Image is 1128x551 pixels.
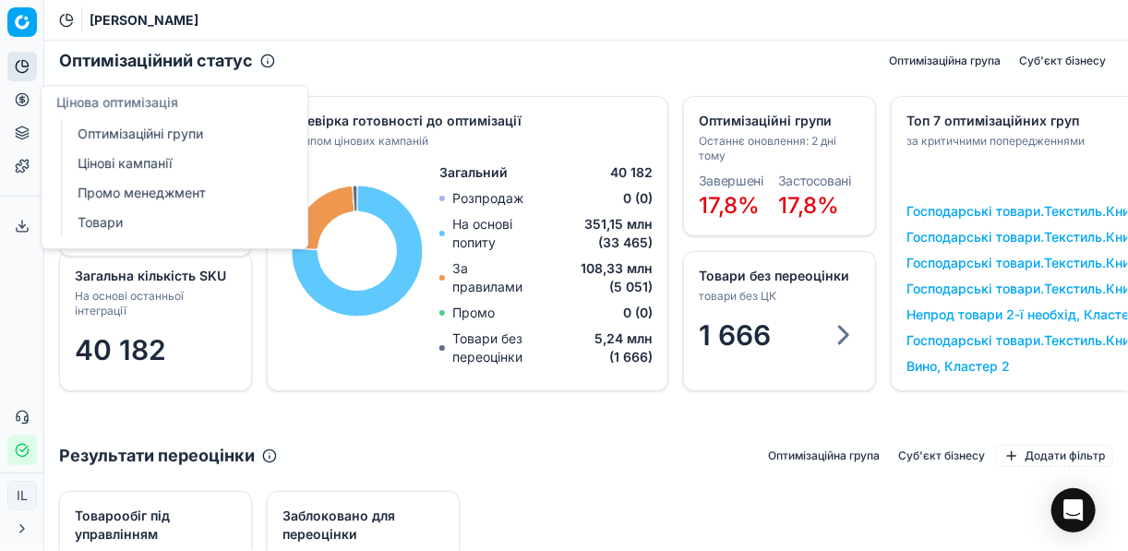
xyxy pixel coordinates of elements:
span: Цінова оптимізація [56,94,178,110]
span: 5,24 млн (1 666) [567,329,653,366]
button: Суб'єкт бізнесу [1012,50,1113,72]
div: Останнє оновлення: 2 днi тому [699,134,857,163]
div: Заблоковано для переоцінки [282,507,440,544]
h2: Результати переоцінки [59,443,255,469]
a: Промо менеджмент [70,180,285,206]
span: [PERSON_NAME] [90,11,198,30]
div: Товарообіг під управлінням [75,507,233,544]
div: На основі останньої інтеграції [75,289,233,318]
div: товари без ЦК [699,289,857,304]
nav: breadcrumb [90,11,198,30]
dt: Завершені [699,174,763,187]
span: 40 182 [75,333,166,366]
button: Оптимізаційна група [882,50,1008,72]
p: Розпродаж [452,189,523,208]
a: Вино, Кластер 2 [906,357,1010,376]
div: Open Intercom Messenger [1051,488,1096,533]
span: 17,8% [699,192,760,219]
span: IL [8,482,36,509]
span: 17,8% [778,192,839,219]
dt: Застосовані [778,174,851,187]
a: Товари [70,210,285,235]
h2: Оптимізаційний статус [59,48,253,74]
span: 351,15 млн (33 465) [544,215,653,252]
div: Товари без переоцінки [699,267,857,285]
span: 0 (0) [623,304,653,322]
p: На основі попиту [452,215,543,252]
p: Товари без переоцінки [452,329,567,366]
div: Оптимізаційні групи [699,112,857,130]
span: 1 666 [699,318,771,352]
span: Загальний [439,163,508,182]
span: 40 182 [610,163,653,182]
button: Додати фільтр [996,445,1113,467]
div: За типом цінових кампаній [282,134,649,149]
a: Цінові кампанії [70,150,285,176]
div: Загальна кількість SKU [75,267,233,285]
button: IL [7,481,37,510]
span: 0 (0) [623,189,653,208]
button: Суб'єкт бізнесу [891,445,992,467]
p: За правилами [452,259,538,296]
button: Оптимізаційна група [761,445,887,467]
a: Оптимізаційні групи [70,121,285,147]
span: 108,33 млн (5 051) [538,259,653,296]
div: Перевірка готовності до оптимізації [282,112,649,130]
p: Промо [452,304,495,322]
